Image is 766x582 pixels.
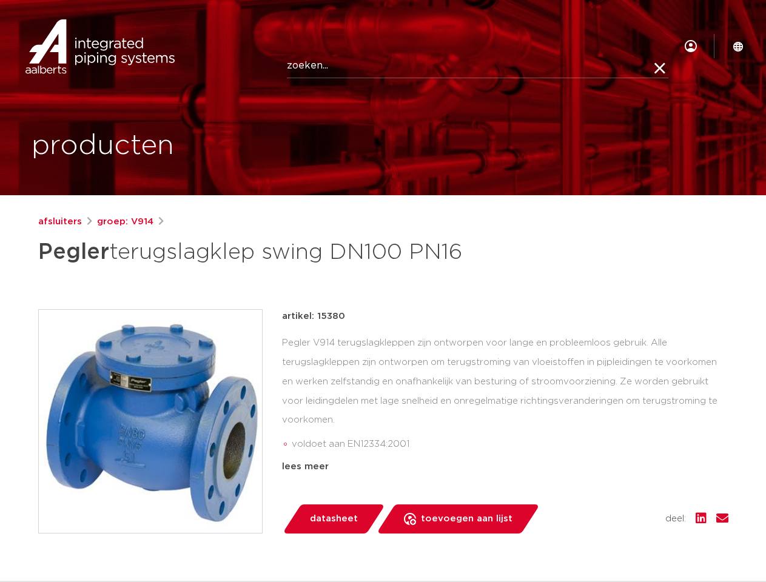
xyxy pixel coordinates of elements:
[287,54,668,78] input: zoeken...
[32,127,174,166] h1: producten
[282,333,728,455] div: Pegler V914 terugslagkleppen zijn ontworpen voor lange en probleemloos gebruik. Alle terugslagkle...
[97,215,153,229] a: groep: V914
[38,241,109,263] strong: Pegler
[310,509,358,529] span: datasheet
[38,215,82,229] a: afsluiters
[282,504,385,533] a: datasheet
[421,509,512,529] span: toevoegen aan lijst
[282,309,345,324] p: artikel: 15380
[282,460,728,474] div: lees meer
[38,234,494,270] h1: terugslagklep swing DN100 PN16
[39,310,262,533] img: Product Image for Pegler terugslagklep swing DN100 PN16
[292,435,728,454] li: voldoet aan EN12334:2001
[292,454,728,473] li: werkdruk 16 Bar bij -10°C to 120°C
[665,512,686,526] span: deel:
